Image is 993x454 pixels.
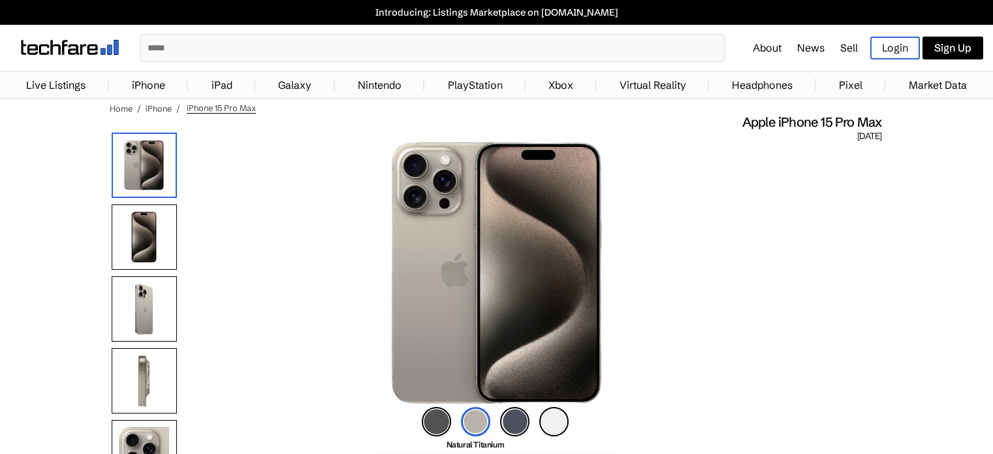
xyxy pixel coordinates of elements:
a: Pixel [832,72,869,98]
img: natural-titanium-icon [461,407,490,436]
a: iPhone [125,72,172,98]
img: iPhone 15 Pro Max [112,133,177,198]
img: Front [112,204,177,270]
img: blue-titanium-icon [500,407,529,436]
a: About [753,41,781,54]
a: Xbox [542,72,580,98]
img: iPhone 15 Pro Max [391,142,602,404]
a: Headphones [725,72,799,98]
a: News [797,41,825,54]
span: Apple iPhone 15 Pro Max [742,114,882,131]
span: / [137,103,141,114]
a: Galaxy [272,72,318,98]
a: Home [110,103,133,114]
img: black-titanium-icon [422,407,451,436]
a: PlayStation [441,72,509,98]
a: Live Listings [20,72,92,98]
span: iPhone 15 Pro Max [187,103,256,114]
a: Nintendo [351,72,408,98]
span: Natural Titanium [447,440,505,449]
img: white-titanium-icon [539,407,569,436]
img: Side [112,348,177,413]
a: iPad [205,72,239,98]
span: [DATE] [857,131,881,142]
img: techfare logo [21,40,119,55]
a: Sell [840,41,858,54]
a: Login [870,37,920,59]
a: Market Data [902,72,973,98]
img: Rear [112,276,177,342]
a: Virtual Reality [613,72,693,98]
a: Introducing: Listings Marketplace on [DOMAIN_NAME] [7,7,986,18]
span: / [176,103,180,114]
a: iPhone [146,103,172,114]
a: Sign Up [922,37,983,59]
